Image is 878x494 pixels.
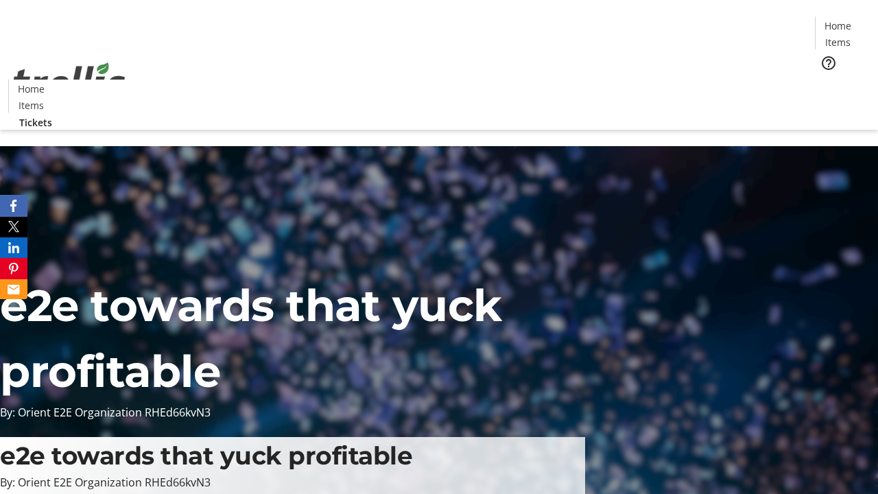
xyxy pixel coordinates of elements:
span: Tickets [826,80,859,94]
a: Home [816,19,859,33]
span: Home [824,19,851,33]
a: Items [816,35,859,49]
span: Home [18,82,45,96]
button: Help [815,49,842,77]
span: Items [825,35,851,49]
a: Home [9,82,53,96]
a: Tickets [815,80,870,94]
a: Tickets [8,115,63,130]
span: Tickets [19,115,52,130]
img: Orient E2E Organization RHEd66kvN3's Logo [8,47,130,116]
span: Items [19,98,44,113]
a: Items [9,98,53,113]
